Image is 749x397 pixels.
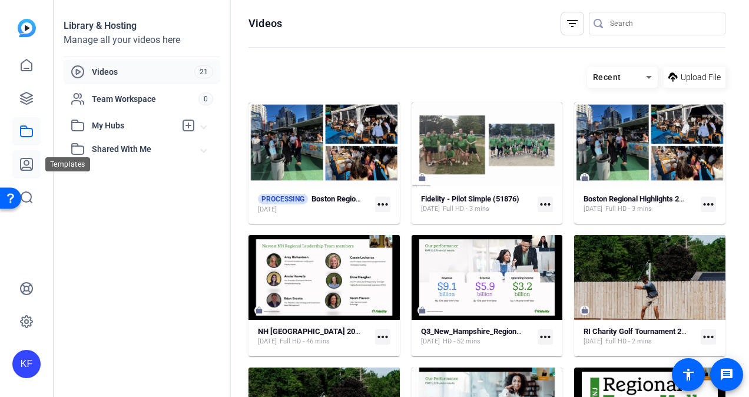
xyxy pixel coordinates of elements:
a: Boston Regional Highlights 2025[DATE]Full HD - 3 mins [584,194,696,214]
div: Manage all your videos here [64,33,220,47]
span: [DATE] [584,204,602,214]
mat-icon: more_horiz [375,329,390,345]
mat-icon: more_horiz [701,197,716,212]
span: [DATE] [584,337,602,346]
div: Templates [45,157,90,171]
span: [DATE] [421,337,440,346]
a: Fidelity - Pilot Simple (51876)[DATE]Full HD - 3 mins [421,194,533,214]
strong: Q3_New_Hampshire_Regional_Town_Hall [421,327,561,336]
mat-icon: more_horiz [538,197,553,212]
span: Full HD - 3 mins [443,204,489,214]
span: Team Workspace [92,93,198,105]
span: 0 [198,92,213,105]
span: PROCESSING [258,194,308,204]
a: Q3_New_Hampshire_Regional_Town_Hall[DATE]HD - 52 mins [421,327,533,346]
img: blue-gradient.svg [18,19,36,37]
div: Library & Hosting [64,19,220,33]
span: My Hubs [92,120,175,132]
input: Search [610,16,716,31]
mat-expansion-panel-header: Shared With Me [64,137,220,161]
a: RI Charity Golf Tournament 2025[DATE]Full HD - 2 mins [584,327,696,346]
span: [DATE] [258,337,277,346]
strong: Fidelity - Pilot Simple (51876) [421,194,519,203]
span: 21 [194,65,213,78]
button: Upload File [664,67,725,88]
mat-icon: filter_list [565,16,579,31]
span: Full HD - 46 mins [280,337,330,346]
span: Videos [92,66,194,78]
a: PROCESSINGBoston Regional Highlights 2025[DATE] [258,194,370,214]
mat-icon: accessibility [681,368,695,382]
span: [DATE] [421,204,440,214]
span: Full HD - 2 mins [605,337,652,346]
strong: NH [GEOGRAPHIC_DATA] 2025 [258,327,363,336]
strong: Boston Regional Highlights 2025 [584,194,691,203]
span: [DATE] [258,205,277,214]
strong: RI Charity Golf Tournament 2025 [584,327,694,336]
div: KF [12,350,41,378]
mat-icon: more_horiz [701,329,716,345]
mat-expansion-panel-header: My Hubs [64,114,220,137]
h1: Videos [248,16,282,31]
span: HD - 52 mins [443,337,480,346]
mat-icon: more_horiz [375,197,390,212]
span: Shared With Me [92,143,201,156]
span: Recent [593,72,621,82]
a: NH [GEOGRAPHIC_DATA] 2025[DATE]Full HD - 46 mins [258,327,370,346]
strong: Boston Regional Highlights 2025 [311,194,419,203]
span: Upload File [681,71,721,84]
mat-icon: message [720,368,734,382]
mat-icon: more_horiz [538,329,553,345]
span: Full HD - 3 mins [605,204,652,214]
